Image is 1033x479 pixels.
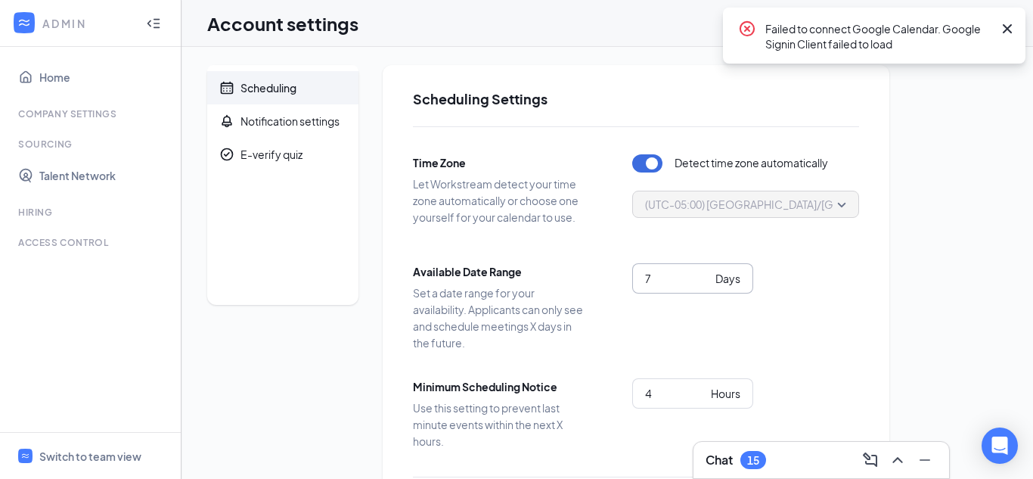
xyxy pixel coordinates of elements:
div: Access control [18,236,166,249]
div: Hours [711,385,740,402]
div: Switch to team view [39,449,141,464]
a: BellNotification settings [207,104,358,138]
svg: WorkstreamLogo [20,451,30,461]
div: Hiring [18,206,166,219]
svg: ChevronUp [889,451,907,469]
span: Let Workstream detect your time zone automatically or choose one yourself for your calendar to use. [413,176,587,226]
h1: Account settings [207,11,358,36]
span: Time Zone [413,154,587,171]
div: E-verify quiz [240,147,302,162]
svg: CrossCircle [738,20,756,38]
span: Use this setting to prevent last minute events within the next X hours. [413,400,587,449]
div: Open Intercom Messenger [982,428,1018,464]
div: ADMIN [42,16,132,31]
div: Scheduling [240,80,296,95]
svg: Bell [219,114,234,129]
a: CalendarScheduling [207,71,358,104]
div: Company Settings [18,107,166,120]
div: Failed to connect Google Calendar. Google Signin Client failed to load [765,20,992,51]
div: 15 [747,454,759,467]
svg: CheckmarkCircle [219,147,234,162]
svg: Minimize [916,451,934,469]
span: Detect time zone automatically [675,154,828,173]
button: Minimize [913,448,937,472]
a: CheckmarkCircleE-verify quiz [207,138,358,171]
h3: Chat [706,452,733,468]
a: Talent Network [39,160,169,191]
button: ComposeMessage [858,448,883,472]
svg: ComposeMessage [861,451,879,469]
span: Set a date range for your availability. Applicants can only see and schedule meetings X days in t... [413,285,587,351]
svg: Calendar [219,80,234,95]
button: ChevronUp [886,448,910,472]
div: Sourcing [18,138,166,151]
h2: Scheduling Settings [413,89,859,108]
span: Minimum Scheduling Notice [413,378,587,395]
svg: Collapse [146,16,161,31]
div: Notification settings [240,114,340,129]
svg: WorkstreamLogo [17,15,32,30]
span: Available Date Range [413,263,587,280]
span: (UTC-05:00) [GEOGRAPHIC_DATA]/[GEOGRAPHIC_DATA] - Central Time [645,193,1003,216]
svg: Cross [998,20,1016,38]
div: Days [715,270,740,287]
a: Home [39,62,169,92]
